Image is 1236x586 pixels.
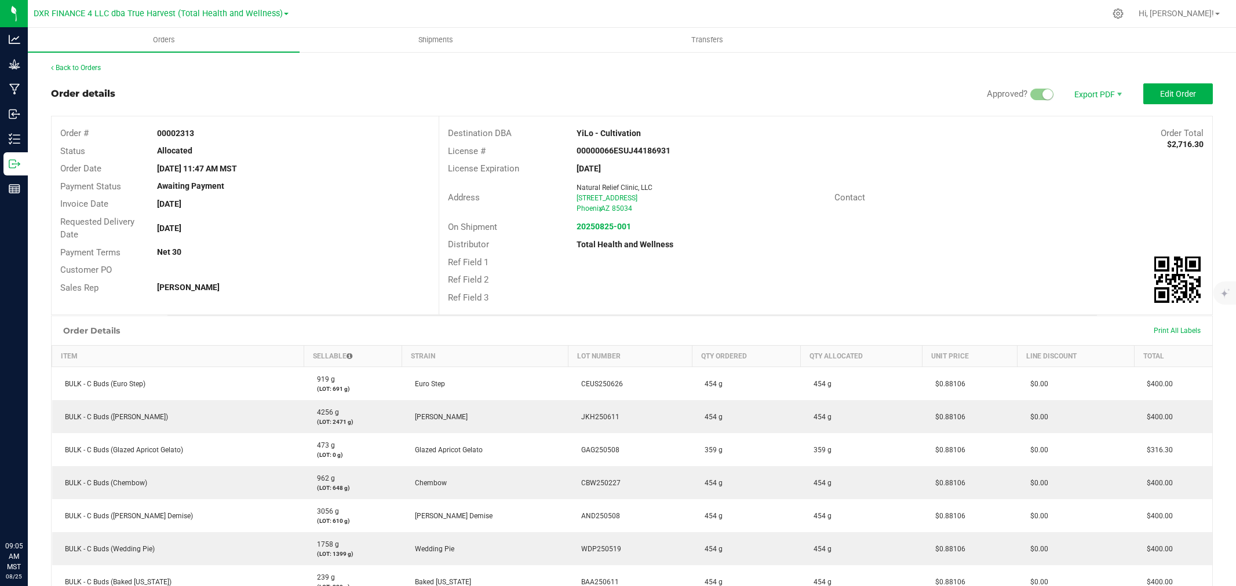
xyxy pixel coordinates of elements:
[300,28,571,52] a: Shipments
[575,380,623,388] span: CEUS250626
[1111,8,1125,19] div: Manage settings
[448,292,488,303] span: Ref Field 3
[699,380,723,388] span: 454 g
[311,550,395,558] p: (LOT: 1399 g)
[28,28,300,52] a: Orders
[600,204,601,213] span: ,
[157,247,181,257] strong: Net 30
[311,384,395,393] p: (LOT: 691 g)
[448,128,512,138] span: Destination DBA
[1154,257,1201,303] qrcode: 00002313
[1141,479,1173,487] span: $400.00
[1024,479,1048,487] span: $0.00
[1143,83,1213,104] button: Edit Order
[612,204,632,213] span: 85034
[9,83,20,95] inline-svg: Manufacturing
[137,35,191,45] span: Orders
[448,222,497,232] span: On Shipment
[577,222,631,231] a: 20250825-001
[9,183,20,195] inline-svg: Reports
[9,108,20,120] inline-svg: Inbound
[34,492,48,506] iframe: Resource center unread badge
[157,129,194,138] strong: 00002313
[1024,578,1048,586] span: $0.00
[311,417,395,426] p: (LOT: 2471 g)
[577,240,673,249] strong: Total Health and Wellness
[575,479,621,487] span: CBW250227
[59,479,147,487] span: BULK - C Buds (Chembow)
[1024,413,1048,421] span: $0.00
[60,199,108,209] span: Invoice Date
[448,239,489,250] span: Distributor
[448,163,519,174] span: License Expiration
[575,446,619,454] span: GAG250508
[311,451,395,459] p: (LOT: 0 g)
[575,578,619,586] span: BAA250611
[5,541,23,572] p: 09:05 AM MST
[808,413,832,421] span: 454 g
[9,58,20,70] inline-svg: Grow
[575,512,620,520] span: AND250508
[304,346,402,367] th: Sellable
[808,545,832,553] span: 454 g
[834,192,865,203] span: Contact
[577,164,601,173] strong: [DATE]
[808,380,832,388] span: 454 g
[1018,346,1134,367] th: Line Discount
[1167,140,1204,149] strong: $2,716.30
[577,146,670,155] strong: 00000066ESUJ44186931
[59,413,168,421] span: BULK - C Buds ([PERSON_NAME])
[157,283,220,292] strong: [PERSON_NAME]
[699,479,723,487] span: 454 g
[60,265,112,275] span: Customer PO
[987,89,1027,99] span: Approved?
[692,346,801,367] th: Qty Ordered
[568,346,692,367] th: Lot Number
[1024,512,1048,520] span: $0.00
[59,578,172,586] span: BULK - C Buds (Baked [US_STATE])
[1141,413,1173,421] span: $400.00
[60,181,121,192] span: Payment Status
[311,540,339,548] span: 1758 g
[311,474,335,482] span: 962 g
[577,194,637,202] span: [STREET_ADDRESS]
[601,204,610,213] span: AZ
[448,146,486,156] span: License #
[311,441,335,449] span: 473 g
[403,35,469,45] span: Shipments
[409,380,445,388] span: Euro Step
[311,375,335,383] span: 919 g
[1062,83,1132,104] li: Export PDF
[1141,380,1173,388] span: $400.00
[929,413,965,421] span: $0.88106
[34,9,283,19] span: DXR FINANCE 4 LLC dba True Harvest (Total Health and Wellness)
[571,28,843,52] a: Transfers
[699,578,723,586] span: 454 g
[157,164,237,173] strong: [DATE] 11:47 AM MST
[575,545,621,553] span: WDP250519
[1160,89,1196,98] span: Edit Order
[59,512,193,520] span: BULK - C Buds ([PERSON_NAME] Demise)
[409,578,471,586] span: Baked [US_STATE]
[929,578,965,586] span: $0.88106
[929,545,965,553] span: $0.88106
[1024,545,1048,553] span: $0.00
[311,408,339,416] span: 4256 g
[311,517,395,525] p: (LOT: 610 g)
[808,446,832,454] span: 359 g
[59,380,145,388] span: BULK - C Buds (Euro Step)
[1134,346,1212,367] th: Total
[60,146,85,156] span: Status
[60,128,89,138] span: Order #
[60,247,121,258] span: Payment Terms
[157,146,192,155] strong: Allocated
[1154,257,1201,303] img: Scan me!
[929,380,965,388] span: $0.88106
[63,326,120,335] h1: Order Details
[60,283,99,293] span: Sales Rep
[1161,128,1204,138] span: Order Total
[157,224,181,233] strong: [DATE]
[402,346,568,367] th: Strain
[448,192,480,203] span: Address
